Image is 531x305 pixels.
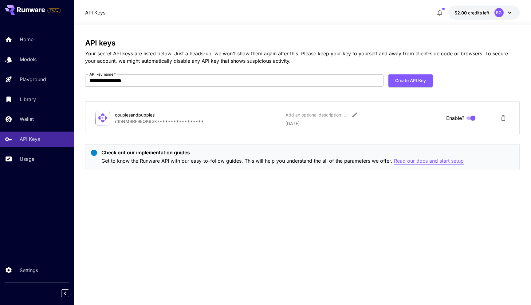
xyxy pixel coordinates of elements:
[85,39,520,47] h3: API keys
[20,115,34,123] p: Wallet
[20,56,37,63] p: Models
[47,7,61,14] span: Add your payment card to enable full platform functionality.
[446,114,464,122] span: Enable?
[20,267,38,274] p: Settings
[494,8,504,17] div: BG
[66,288,74,299] div: Collapse sidebar
[285,112,347,118] div: Add an optional description or comment
[85,50,520,65] p: Your secret API keys are listed below. Just a heads-up, we won't show them again after this. Plea...
[61,289,69,297] button: Collapse sidebar
[89,72,116,77] label: API key name
[468,10,490,15] span: credits left
[448,6,520,20] button: $2.00BG
[497,112,509,124] button: Delete API Key
[85,9,105,16] nav: breadcrumb
[285,120,441,127] p: [DATE]
[349,109,360,120] button: Edit
[20,155,34,163] p: Usage
[101,157,464,165] p: Get to know the Runware API with our easy-to-follow guides. This will help you understand the all...
[388,74,433,87] button: Create API Key
[20,135,40,143] p: API Keys
[48,8,61,13] span: TRIAL
[20,76,46,83] p: Playground
[394,157,464,165] button: Read our docs and start setup
[115,112,176,118] div: couplesandpuppies
[20,96,36,103] p: Library
[454,10,468,15] span: $2.00
[101,149,464,156] p: Check out our implementation guides
[85,9,105,16] a: API Keys
[20,36,33,43] p: Home
[454,10,490,16] div: $2.00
